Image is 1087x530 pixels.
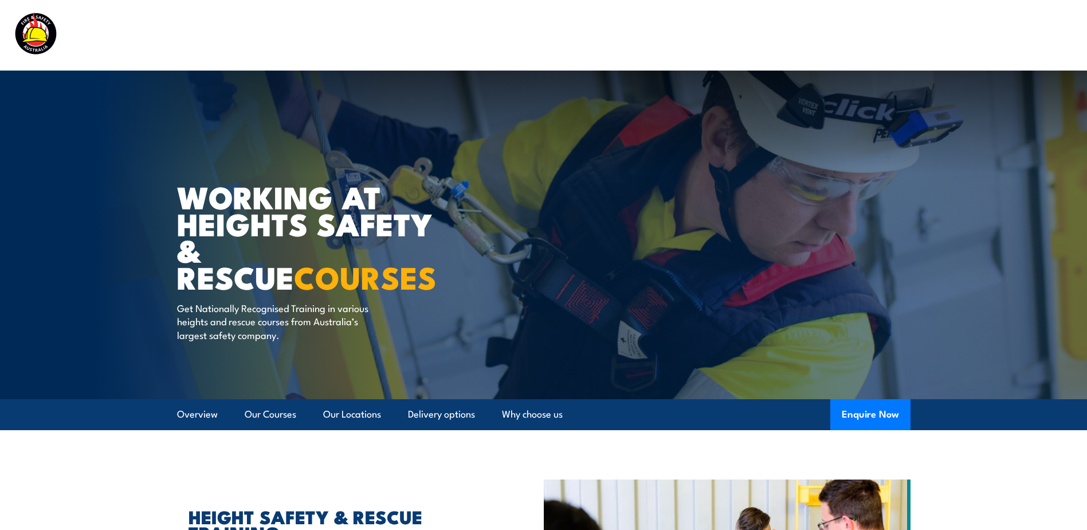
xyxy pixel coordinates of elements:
button: Enquire Now [830,399,911,430]
a: Courses [465,20,501,50]
a: News [857,20,882,50]
a: Contact [997,20,1033,50]
strong: COURSES [294,252,437,300]
p: Get Nationally Recognised Training in various heights and rescue courses from Australia’s largest... [177,301,386,341]
a: Our Locations [323,399,381,430]
a: Course Calendar [526,20,602,50]
a: Overview [177,399,218,430]
a: Why choose us [502,399,563,430]
a: Learner Portal [907,20,972,50]
a: Delivery options [408,399,475,430]
a: Emergency Response Services [627,20,764,50]
a: Our Courses [245,399,296,430]
a: About Us [789,20,831,50]
h1: WORKING AT HEIGHTS SAFETY & RESCUE [177,183,460,290]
